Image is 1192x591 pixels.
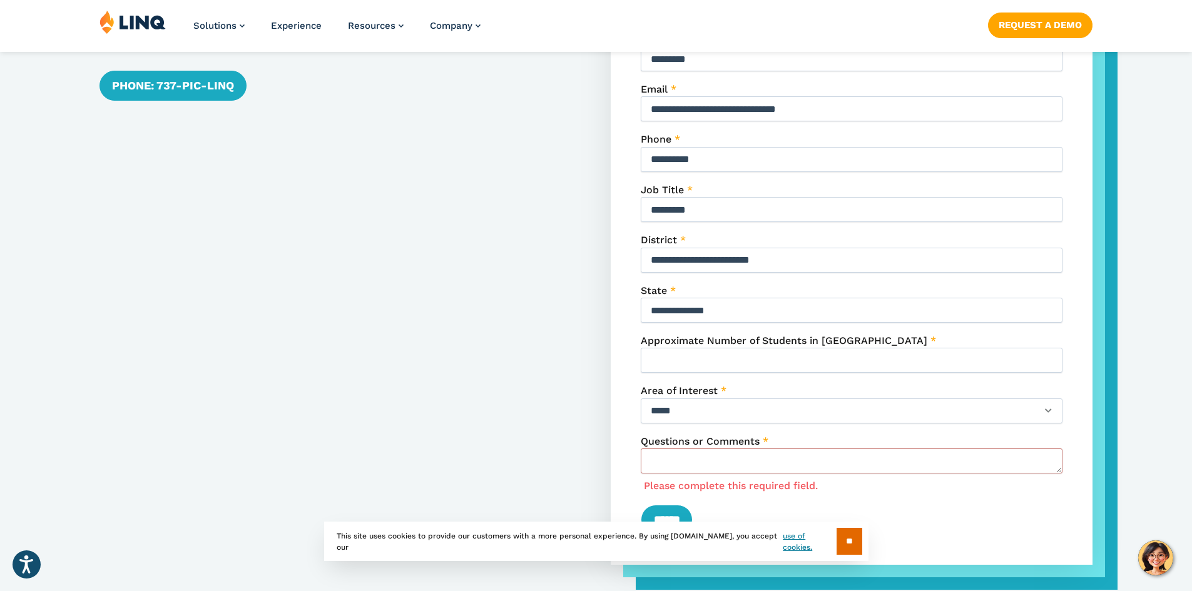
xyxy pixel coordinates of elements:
[641,335,927,346] span: Approximate Number of Students in [GEOGRAPHIC_DATA]
[271,20,322,31] a: Experience
[193,20,245,31] a: Solutions
[99,71,247,101] a: Phone: 737-PIC-LINQ
[193,10,481,51] nav: Primary Navigation
[641,435,760,447] span: Questions or Comments
[641,285,667,296] span: State
[641,184,684,196] span: Job Title
[99,10,166,34] img: LINQ | K‑12 Software
[1138,540,1173,575] button: Hello, have a question? Let’s chat.
[641,83,668,95] span: Email
[324,522,869,561] div: This site uses cookies to provide our customers with a more personal experience. By using [DOMAIN...
[641,234,677,246] span: District
[988,10,1093,38] nav: Button Navigation
[988,13,1093,38] a: Request a Demo
[430,20,481,31] a: Company
[348,20,395,31] span: Resources
[430,20,472,31] span: Company
[348,20,404,31] a: Resources
[641,385,718,397] span: Area of Interest
[193,20,237,31] span: Solutions
[641,133,671,145] span: Phone
[644,480,818,492] label: Please complete this required field.
[783,530,836,553] a: use of cookies.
